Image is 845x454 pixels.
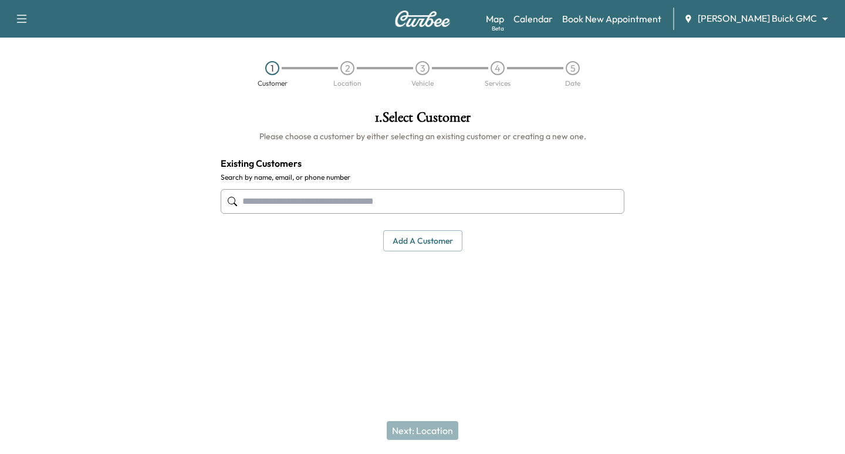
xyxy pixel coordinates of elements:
button: Add a customer [383,230,462,252]
label: Search by name, email, or phone number [221,173,624,182]
img: Curbee Logo [394,11,451,27]
a: MapBeta [486,12,504,26]
div: Date [565,80,580,87]
div: Vehicle [411,80,434,87]
a: Book New Appointment [562,12,661,26]
span: [PERSON_NAME] Buick GMC [698,12,817,25]
h4: Existing Customers [221,156,624,170]
div: Services [485,80,511,87]
a: Calendar [513,12,553,26]
div: 1 [265,61,279,75]
h6: Please choose a customer by either selecting an existing customer or creating a new one. [221,130,624,142]
div: 5 [566,61,580,75]
div: Beta [492,24,504,33]
div: Customer [258,80,288,87]
div: 2 [340,61,354,75]
div: Location [333,80,361,87]
div: 4 [491,61,505,75]
h1: 1 . Select Customer [221,110,624,130]
div: 3 [415,61,430,75]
